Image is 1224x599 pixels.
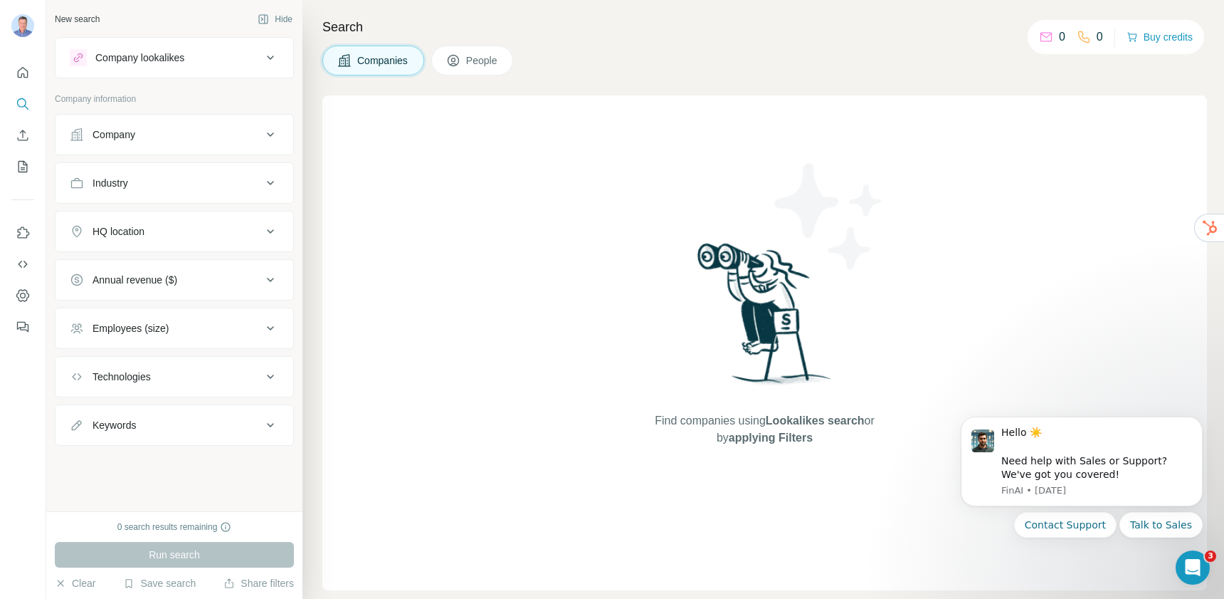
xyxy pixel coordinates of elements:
[56,214,293,249] button: HQ location
[56,41,293,75] button: Company lookalikes
[11,60,34,85] button: Quick start
[56,408,293,442] button: Keywords
[93,321,169,335] div: Employees (size)
[466,53,499,68] span: People
[117,521,232,533] div: 0 search results remaining
[11,220,34,246] button: Use Surfe on LinkedIn
[765,152,893,281] img: Surfe Illustration - Stars
[56,263,293,297] button: Annual revenue ($)
[93,176,128,190] div: Industry
[357,53,409,68] span: Companies
[93,370,151,384] div: Technologies
[93,418,136,432] div: Keywords
[1127,27,1193,47] button: Buy credits
[729,432,813,444] span: applying Filters
[766,415,865,427] span: Lookalikes search
[11,91,34,117] button: Search
[223,576,294,590] button: Share filters
[11,154,34,179] button: My lists
[11,283,34,308] button: Dashboard
[56,118,293,152] button: Company
[691,239,839,398] img: Surfe Illustration - Woman searching with binoculars
[93,127,135,142] div: Company
[93,224,144,239] div: HQ location
[55,93,294,105] p: Company information
[11,123,34,148] button: Enrich CSV
[56,166,293,200] button: Industry
[650,412,878,447] span: Find companies using or by
[11,14,34,37] img: Avatar
[55,13,100,26] div: New search
[123,576,196,590] button: Save search
[939,399,1224,592] iframe: Intercom notifications message
[56,311,293,345] button: Employees (size)
[11,314,34,340] button: Feedback
[1097,28,1103,46] p: 0
[95,51,184,65] div: Company lookalikes
[322,17,1207,37] h4: Search
[248,9,302,30] button: Hide
[11,251,34,277] button: Use Surfe API
[55,576,95,590] button: Clear
[93,273,177,287] div: Annual revenue ($)
[56,360,293,394] button: Technologies
[1059,28,1065,46] p: 0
